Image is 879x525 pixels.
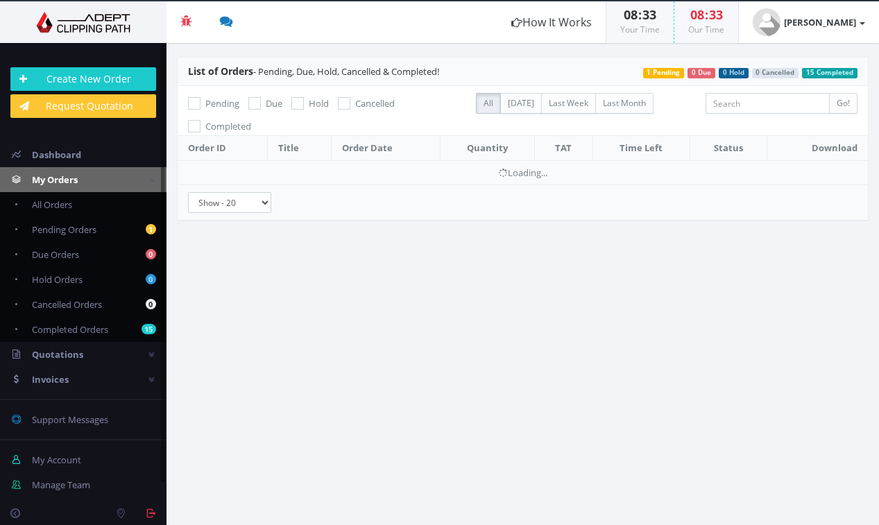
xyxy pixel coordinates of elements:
[709,6,723,23] span: 33
[32,198,72,211] span: All Orders
[32,248,79,261] span: Due Orders
[146,249,156,259] b: 0
[178,160,868,184] td: Loading...
[688,68,715,78] span: 0 Due
[752,68,799,78] span: 0 Cancelled
[638,6,642,23] span: :
[205,120,251,132] span: Completed
[541,93,596,114] label: Last Week
[178,136,267,161] th: Order ID
[476,93,501,114] label: All
[32,373,69,386] span: Invoices
[595,93,654,114] label: Last Month
[32,298,102,311] span: Cancelled Orders
[535,136,592,161] th: TAT
[753,8,780,36] img: user_default.jpg
[643,68,685,78] span: 1 Pending
[642,6,656,23] span: 33
[355,97,395,110] span: Cancelled
[497,1,606,43] a: How It Works
[688,24,724,35] small: Our Time
[205,97,239,110] span: Pending
[829,93,857,114] input: Go!
[802,68,857,78] span: 15 Completed
[690,6,704,23] span: 08
[719,68,749,78] span: 0 Hold
[467,141,508,154] span: Quantity
[146,274,156,284] b: 0
[739,1,879,43] a: [PERSON_NAME]
[142,324,156,334] b: 15
[32,223,96,236] span: Pending Orders
[10,94,156,118] a: Request Quotation
[146,299,156,309] b: 0
[32,454,81,466] span: My Account
[309,97,329,110] span: Hold
[146,224,156,234] b: 1
[704,6,709,23] span: :
[784,16,856,28] strong: [PERSON_NAME]
[266,97,282,110] span: Due
[188,65,439,78] span: - Pending, Due, Hold, Cancelled & Completed!
[32,323,108,336] span: Completed Orders
[767,136,868,161] th: Download
[188,64,253,78] span: List of Orders
[332,136,441,161] th: Order Date
[690,136,767,161] th: Status
[620,24,660,35] small: Your Time
[32,173,78,186] span: My Orders
[32,348,83,361] span: Quotations
[32,413,108,426] span: Support Messages
[10,12,156,33] img: Adept Graphics
[32,479,90,491] span: Manage Team
[32,148,81,161] span: Dashboard
[10,67,156,91] a: Create New Order
[706,93,830,114] input: Search
[500,93,542,114] label: [DATE]
[624,6,638,23] span: 08
[267,136,331,161] th: Title
[32,273,83,286] span: Hold Orders
[592,136,690,161] th: Time Left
